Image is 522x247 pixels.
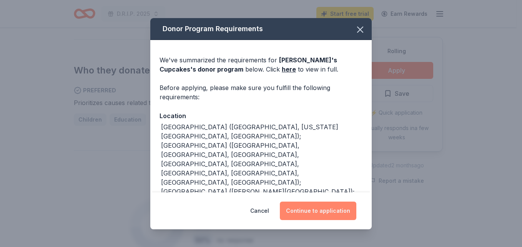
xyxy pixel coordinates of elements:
div: We've summarized the requirements for below. Click to view in full. [160,55,362,74]
button: Cancel [250,202,269,220]
div: Before applying, please make sure you fulfill the following requirements: [160,83,362,102]
div: Donor Program Requirements [150,18,372,40]
a: here [282,65,296,74]
div: [GEOGRAPHIC_DATA] ([GEOGRAPHIC_DATA], [US_STATE][GEOGRAPHIC_DATA], [GEOGRAPHIC_DATA]); [GEOGRAPHI... [161,122,362,224]
button: Continue to application [280,202,356,220]
div: Location [160,111,362,121]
